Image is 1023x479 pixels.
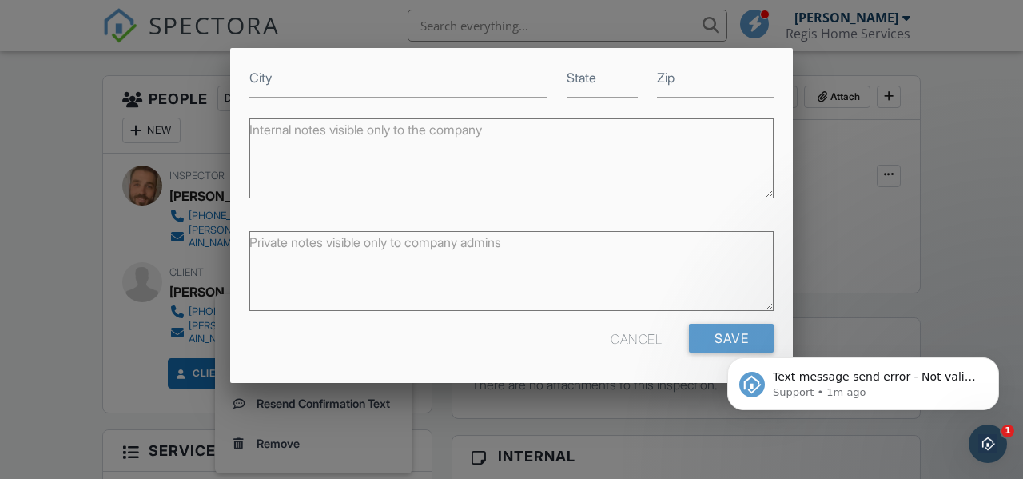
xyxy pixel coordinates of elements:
[70,46,273,170] span: Text message send error - Not valid number: [PHONE_NUMBER] -> . Please correct the recipient's ph...
[249,121,482,138] label: Internal notes visible only to the company
[70,62,276,76] p: Message from Support, sent 1m ago
[703,324,1023,436] iframe: Intercom notifications message
[249,69,272,86] label: City
[689,324,774,353] input: Save
[249,234,501,251] label: Private notes visible only to company admins
[567,69,596,86] label: State
[657,69,675,86] label: Zip
[969,425,1007,463] iframe: Intercom live chat
[1001,425,1014,437] span: 1
[611,324,662,353] div: Cancel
